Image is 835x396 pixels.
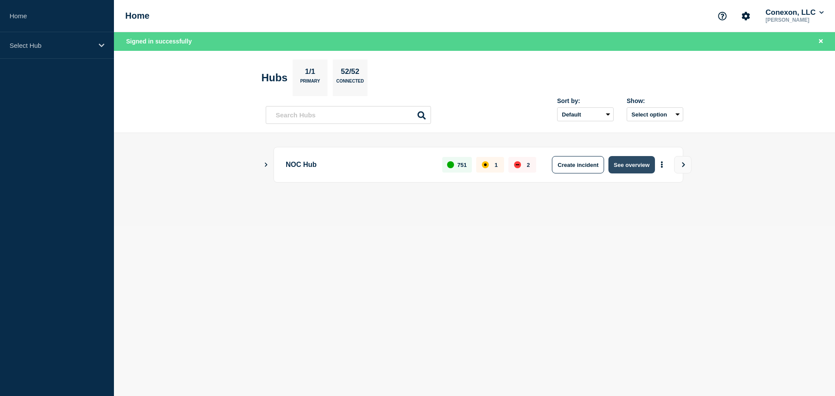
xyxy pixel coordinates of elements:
p: Primary [300,79,320,88]
button: Support [713,7,731,25]
p: 52/52 [337,67,363,79]
p: 1 [494,162,498,168]
button: Account settings [737,7,755,25]
span: Signed in successfully [126,38,192,45]
h1: Home [125,11,150,21]
button: Select option [627,107,683,121]
h2: Hubs [261,72,287,84]
button: View [674,156,691,173]
div: down [514,161,521,168]
div: affected [482,161,489,168]
p: 1/1 [302,67,319,79]
p: Select Hub [10,42,93,49]
p: [PERSON_NAME] [764,17,825,23]
div: Show: [627,97,683,104]
button: Conexon, LLC [764,8,825,17]
button: Show Connected Hubs [264,162,268,168]
div: up [447,161,454,168]
button: See overview [608,156,655,173]
button: Create incident [552,156,604,173]
p: NOC Hub [286,156,432,173]
button: More actions [656,157,668,173]
input: Search Hubs [266,106,431,124]
button: Close banner [815,37,826,47]
p: 2 [527,162,530,168]
p: 751 [458,162,467,168]
select: Sort by [557,107,614,121]
div: Sort by: [557,97,614,104]
p: Connected [336,79,364,88]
